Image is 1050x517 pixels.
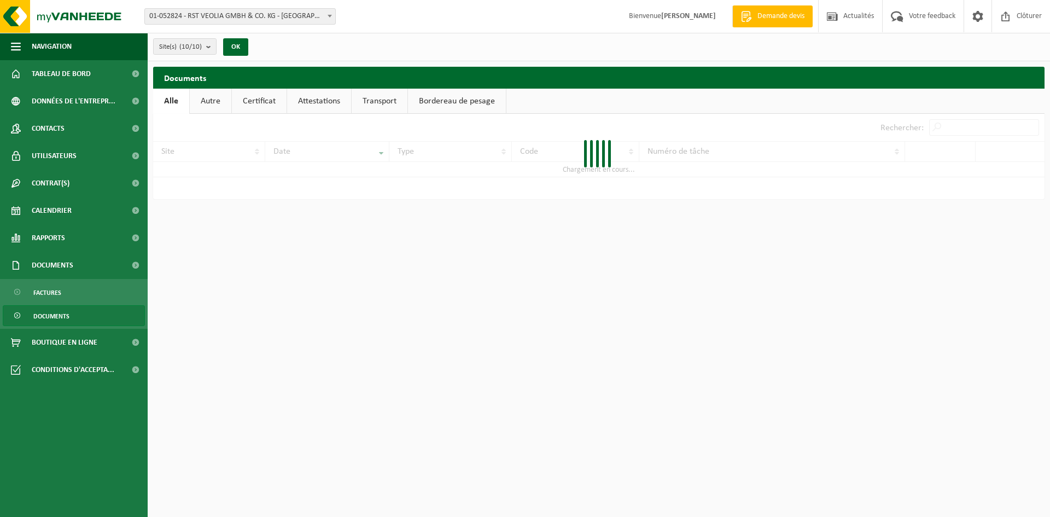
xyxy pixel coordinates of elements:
[32,170,69,197] span: Contrat(s)
[159,39,202,55] span: Site(s)
[32,252,73,279] span: Documents
[32,224,65,252] span: Rapports
[32,356,114,384] span: Conditions d'accepta...
[287,89,351,114] a: Attestations
[32,115,65,142] span: Contacts
[33,306,69,327] span: Documents
[32,60,91,88] span: Tableau de bord
[408,89,506,114] a: Bordereau de pesage
[144,8,336,25] span: 01-052824 - RST VEOLIA GMBH & CO. KG - HERRENBERG
[190,89,231,114] a: Autre
[33,282,61,303] span: Factures
[3,305,145,326] a: Documents
[32,197,72,224] span: Calendrier
[179,43,202,50] count: (10/10)
[661,12,716,20] strong: [PERSON_NAME]
[153,67,1045,88] h2: Documents
[223,38,248,56] button: OK
[145,9,335,24] span: 01-052824 - RST VEOLIA GMBH & CO. KG - HERRENBERG
[32,142,77,170] span: Utilisateurs
[32,33,72,60] span: Navigation
[755,11,807,22] span: Demande devis
[732,5,813,27] a: Demande devis
[153,89,189,114] a: Alle
[352,89,407,114] a: Transport
[232,89,287,114] a: Certificat
[32,88,115,115] span: Données de l'entrepr...
[32,329,97,356] span: Boutique en ligne
[3,282,145,303] a: Factures
[153,38,217,55] button: Site(s)(10/10)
